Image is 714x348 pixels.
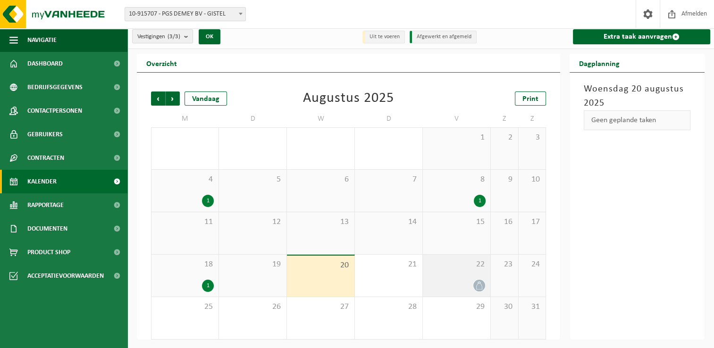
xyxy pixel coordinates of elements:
li: Afgewerkt en afgemeld [410,31,477,43]
span: Volgende [166,91,180,106]
span: Rapportage [27,193,64,217]
span: Product Shop [27,240,70,264]
span: 27 [292,302,350,312]
span: 18 [156,259,214,270]
span: 5 [224,174,282,185]
span: 4 [156,174,214,185]
span: 12 [224,217,282,227]
count: (3/3) [168,33,180,40]
span: 29 [428,302,486,312]
span: 2 [496,133,513,143]
span: 10 [523,174,541,185]
span: 15 [428,217,486,227]
h2: Overzicht [137,54,186,72]
span: 21 [360,259,418,270]
span: Contactpersonen [27,99,82,123]
span: Bedrijfsgegevens [27,75,83,99]
span: Gebruikers [27,123,63,146]
span: 8 [428,174,486,185]
td: Z [519,110,546,127]
span: 16 [496,217,513,227]
span: 26 [224,302,282,312]
div: Vandaag [185,91,227,106]
span: 25 [156,302,214,312]
td: D [355,110,423,127]
div: Geen geplande taken [584,110,690,130]
div: 1 [202,280,214,292]
span: Contracten [27,146,64,170]
h2: Dagplanning [570,54,629,72]
span: 7 [360,174,418,185]
span: 19 [224,259,282,270]
button: OK [199,29,220,44]
span: Vorige [151,91,165,106]
span: 24 [523,259,541,270]
span: 31 [523,302,541,312]
span: Documenten [27,217,67,240]
span: Acceptatievoorwaarden [27,264,104,288]
span: 6 [292,174,350,185]
span: 11 [156,217,214,227]
td: D [219,110,287,127]
span: Kalender [27,170,57,193]
span: 20 [292,260,350,271]
span: 3 [523,133,541,143]
td: V [423,110,491,127]
span: 13 [292,217,350,227]
span: Print [522,95,538,103]
a: Extra taak aanvragen [573,29,710,44]
span: 14 [360,217,418,227]
span: 9 [496,174,513,185]
li: Uit te voeren [362,31,405,43]
span: 10-915707 - PGS DEMEY BV - GISTEL [125,8,245,21]
button: Vestigingen(3/3) [132,29,193,43]
td: Z [491,110,519,127]
div: Augustus 2025 [303,91,394,106]
a: Print [515,91,546,106]
div: 1 [202,195,214,207]
span: 23 [496,259,513,270]
span: Vestigingen [137,30,180,44]
span: Navigatie [27,28,57,52]
div: 1 [474,195,486,207]
span: 1 [428,133,486,143]
td: W [287,110,355,127]
span: 17 [523,217,541,227]
span: 30 [496,302,513,312]
span: Dashboard [27,52,63,75]
td: M [151,110,219,127]
span: 10-915707 - PGS DEMEY BV - GISTEL [125,7,246,21]
span: 28 [360,302,418,312]
h3: Woensdag 20 augustus 2025 [584,82,690,110]
span: 22 [428,259,486,270]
